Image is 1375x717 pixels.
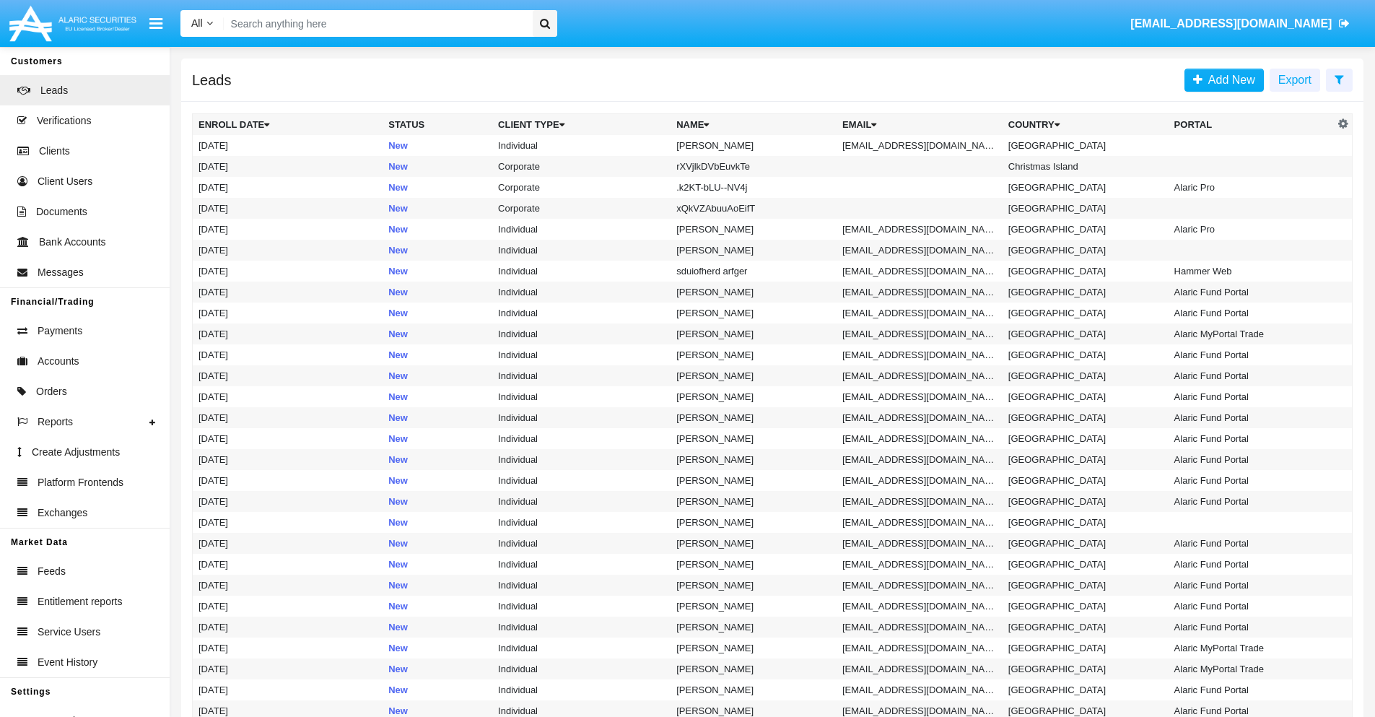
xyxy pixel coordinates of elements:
span: Documents [36,204,87,220]
td: [DATE] [193,679,383,700]
td: Individual [492,533,671,554]
td: [DATE] [193,554,383,575]
input: Search [224,10,528,37]
span: All [191,17,203,29]
td: xQkVZAbuuAoEifT [671,198,837,219]
td: Corporate [492,177,671,198]
td: [EMAIL_ADDRESS][DOMAIN_NAME] [837,659,1003,679]
td: Individual [492,344,671,365]
td: [GEOGRAPHIC_DATA] [1003,617,1169,638]
td: Individual [492,240,671,261]
td: [EMAIL_ADDRESS][DOMAIN_NAME] [837,679,1003,700]
td: [DATE] [193,659,383,679]
td: [PERSON_NAME] [671,407,837,428]
th: Portal [1169,114,1335,136]
td: Alaric Fund Portal [1169,491,1335,512]
td: [PERSON_NAME] [671,638,837,659]
td: Corporate [492,156,671,177]
td: New [383,198,492,219]
td: New [383,617,492,638]
td: Individual [492,617,671,638]
td: [EMAIL_ADDRESS][DOMAIN_NAME] [837,282,1003,303]
td: [PERSON_NAME] [671,491,837,512]
td: Individual [492,428,671,449]
td: [GEOGRAPHIC_DATA] [1003,261,1169,282]
td: [EMAIL_ADDRESS][DOMAIN_NAME] [837,554,1003,575]
span: Exchanges [38,505,87,521]
span: Platform Frontends [38,475,123,490]
td: Alaric Pro [1169,177,1335,198]
td: [GEOGRAPHIC_DATA] [1003,659,1169,679]
span: Add New [1202,74,1255,86]
span: Reports [38,414,73,430]
td: [PERSON_NAME] [671,282,837,303]
th: Client Type [492,114,671,136]
td: Alaric MyPortal Trade [1169,323,1335,344]
span: Leads [40,83,68,98]
img: Logo image [7,2,139,45]
span: Verifications [37,113,91,129]
td: [DATE] [193,219,383,240]
a: Add New [1184,69,1264,92]
span: Export [1278,74,1311,86]
td: [EMAIL_ADDRESS][DOMAIN_NAME] [837,449,1003,470]
td: New [383,491,492,512]
td: Individual [492,323,671,344]
td: [PERSON_NAME] [671,303,837,323]
a: All [180,16,224,31]
td: [DATE] [193,303,383,323]
td: Individual [492,365,671,386]
td: [DATE] [193,240,383,261]
td: New [383,177,492,198]
td: [DATE] [193,386,383,407]
td: Corporate [492,198,671,219]
td: Individual [492,575,671,596]
td: New [383,470,492,491]
td: [GEOGRAPHIC_DATA] [1003,282,1169,303]
td: New [383,219,492,240]
td: [EMAIL_ADDRESS][DOMAIN_NAME] [837,219,1003,240]
h5: Leads [192,74,232,86]
td: [GEOGRAPHIC_DATA] [1003,135,1169,156]
td: [GEOGRAPHIC_DATA] [1003,575,1169,596]
td: [DATE] [193,282,383,303]
td: Alaric Fund Portal [1169,575,1335,596]
td: [GEOGRAPHIC_DATA] [1003,365,1169,386]
td: New [383,596,492,617]
td: [GEOGRAPHIC_DATA] [1003,638,1169,659]
td: [EMAIL_ADDRESS][DOMAIN_NAME] [837,617,1003,638]
td: New [383,554,492,575]
td: [PERSON_NAME] [671,365,837,386]
td: [DATE] [193,491,383,512]
td: [PERSON_NAME] [671,533,837,554]
td: [GEOGRAPHIC_DATA] [1003,344,1169,365]
span: Payments [38,323,82,339]
td: [EMAIL_ADDRESS][DOMAIN_NAME] [837,533,1003,554]
td: Individual [492,449,671,470]
td: [DATE] [193,449,383,470]
td: sduiofherd arfger [671,261,837,282]
td: Individual [492,135,671,156]
button: Export [1270,69,1320,92]
td: Alaric Fund Portal [1169,386,1335,407]
td: [DATE] [193,470,383,491]
td: [PERSON_NAME] [671,449,837,470]
td: [DATE] [193,638,383,659]
td: Alaric Fund Portal [1169,554,1335,575]
td: [DATE] [193,156,383,177]
td: [PERSON_NAME] [671,596,837,617]
td: [GEOGRAPHIC_DATA] [1003,554,1169,575]
td: New [383,240,492,261]
td: Alaric MyPortal Trade [1169,659,1335,679]
td: [PERSON_NAME] [671,659,837,679]
td: [EMAIL_ADDRESS][DOMAIN_NAME] [837,638,1003,659]
td: New [383,638,492,659]
td: Alaric Fund Portal [1169,344,1335,365]
td: New [383,282,492,303]
span: Orders [36,384,67,399]
td: Individual [492,596,671,617]
td: New [383,679,492,700]
td: [EMAIL_ADDRESS][DOMAIN_NAME] [837,575,1003,596]
td: [GEOGRAPHIC_DATA] [1003,428,1169,449]
th: Enroll Date [193,114,383,136]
